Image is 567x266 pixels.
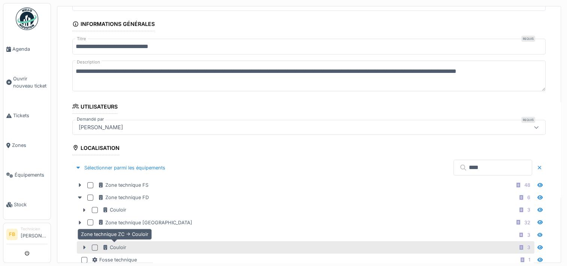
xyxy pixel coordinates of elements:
[98,194,149,201] div: Zone technique FD
[102,244,126,251] div: Couloir
[527,206,530,213] div: 3
[16,8,38,30] img: Badge_color-CXgf-gQk.svg
[98,219,192,226] div: Zone technique [GEOGRAPHIC_DATA]
[6,229,18,240] li: FB
[21,226,48,242] li: [PERSON_NAME]
[524,219,530,226] div: 32
[12,45,48,53] span: Agenda
[13,75,48,89] span: Ouvrir nouveau ticket
[521,36,535,42] div: Requis
[13,112,48,119] span: Tickets
[527,194,530,201] div: 6
[3,34,51,64] a: Agenda
[72,142,120,155] div: Localisation
[521,117,535,123] div: Requis
[72,101,118,114] div: Utilisateurs
[76,123,126,131] div: [PERSON_NAME]
[72,163,168,173] div: Sélectionner parmi les équipements
[21,226,48,232] div: Technicien
[98,181,148,189] div: Zone technique FS
[75,57,102,67] label: Description
[15,171,48,178] span: Équipements
[3,64,51,101] a: Ouvrir nouveau ticket
[78,229,152,240] div: Zone technique ZC -> Couloir
[6,226,48,244] a: FB Technicien[PERSON_NAME]
[14,201,48,208] span: Stock
[3,130,51,160] a: Zones
[3,101,51,130] a: Tickets
[75,36,88,42] label: Titre
[528,256,530,263] div: 1
[72,18,155,31] div: Informations générales
[102,206,126,213] div: Couloir
[75,116,105,122] label: Demandé par
[527,244,530,251] div: 3
[524,181,530,189] div: 48
[92,256,137,263] div: Fosse technique
[3,190,51,219] a: Stock
[527,231,530,239] div: 3
[12,142,48,149] span: Zones
[3,160,51,190] a: Équipements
